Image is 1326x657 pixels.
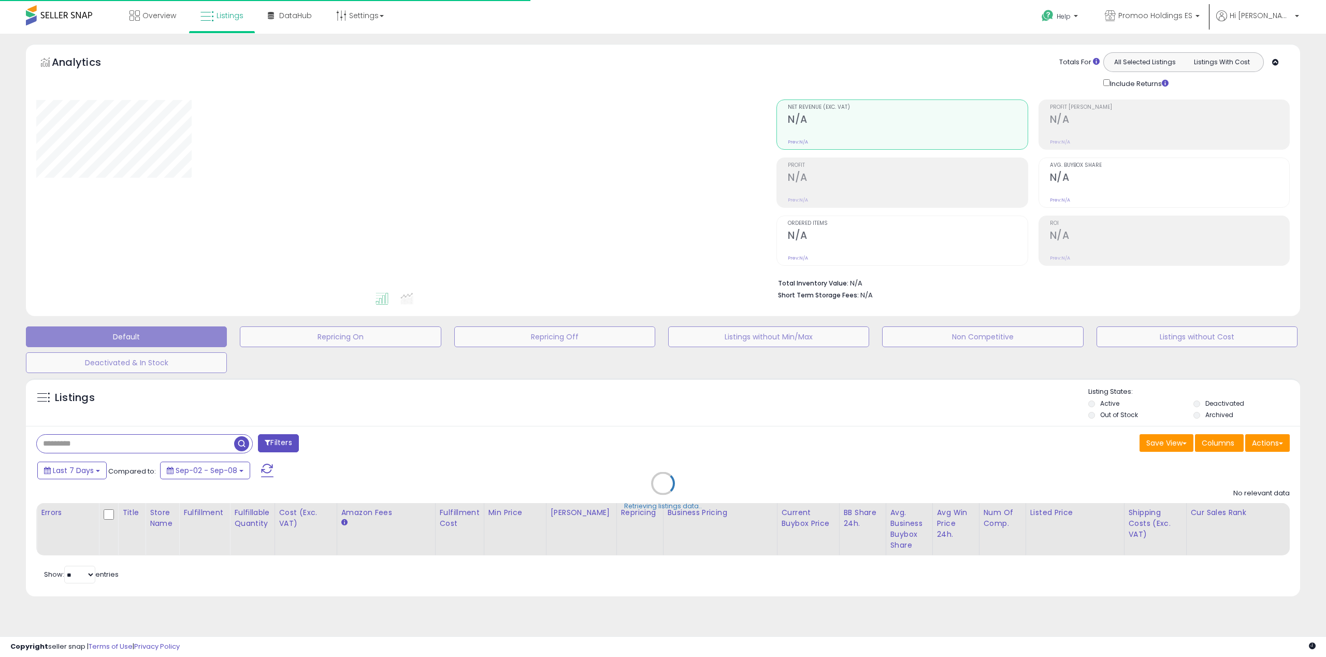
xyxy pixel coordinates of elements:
span: ROI [1050,221,1289,226]
small: Prev: N/A [788,255,808,261]
button: Non Competitive [882,326,1083,347]
li: N/A [778,276,1282,289]
a: Help [1033,2,1088,34]
span: Net Revenue (Exc. VAT) [788,105,1027,110]
span: Profit [PERSON_NAME] [1050,105,1289,110]
h2: N/A [788,113,1027,127]
h2: N/A [788,230,1027,244]
button: Repricing Off [454,326,655,347]
b: Total Inventory Value: [778,279,848,288]
h2: N/A [1050,230,1289,244]
h5: Analytics [52,55,121,72]
span: Avg. Buybox Share [1050,163,1289,168]
span: Promoo Holdings ES [1118,10,1192,21]
h2: N/A [1050,172,1289,185]
a: Hi [PERSON_NAME] [1216,10,1299,34]
span: N/A [860,290,873,300]
span: DataHub [279,10,312,21]
button: Repricing On [240,326,441,347]
span: Ordered Items [788,221,1027,226]
span: Listings [217,10,243,21]
small: Prev: N/A [788,197,808,203]
i: Get Help [1041,9,1054,22]
h2: N/A [788,172,1027,185]
span: Hi [PERSON_NAME] [1230,10,1292,21]
h2: N/A [1050,113,1289,127]
small: Prev: N/A [1050,197,1070,203]
button: Listings With Cost [1183,55,1260,69]
small: Prev: N/A [788,139,808,145]
div: Totals For [1059,58,1100,67]
button: Deactivated & In Stock [26,352,227,373]
small: Prev: N/A [1050,255,1070,261]
small: Prev: N/A [1050,139,1070,145]
span: Help [1057,12,1071,21]
span: Overview [142,10,176,21]
button: Listings without Cost [1097,326,1298,347]
button: Listings without Min/Max [668,326,869,347]
button: Default [26,326,227,347]
span: Profit [788,163,1027,168]
b: Short Term Storage Fees: [778,291,859,299]
div: Include Returns [1096,77,1181,89]
button: All Selected Listings [1106,55,1184,69]
div: Retrieving listings data.. [624,502,702,511]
